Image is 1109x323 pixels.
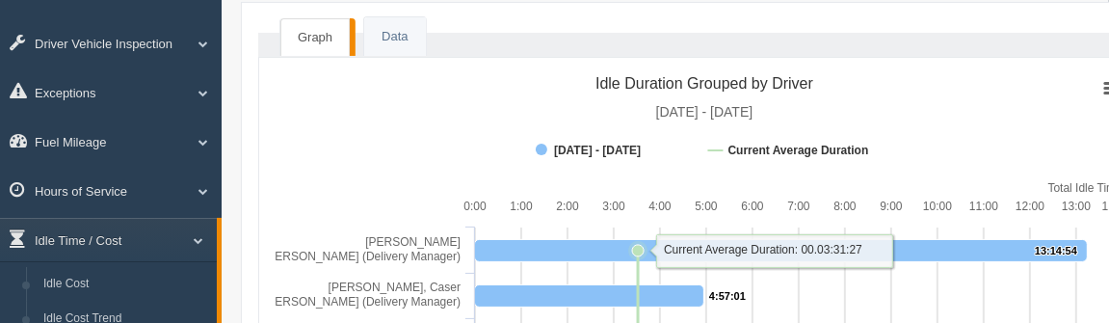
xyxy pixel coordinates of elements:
text: 2:00 [556,200,579,213]
tspan: [PERSON_NAME] (Delivery Manager) [264,295,461,309]
text: 5:00 [695,200,718,213]
a: Graph [280,18,350,57]
text: 4:00 [648,200,672,213]
tspan: [DATE] - [DATE] [656,104,753,120]
text: 3:00 [602,200,625,213]
tspan: 4:57:01 [709,290,746,302]
a: Idle Cost [35,267,217,302]
text: 12:00 [1016,200,1044,213]
text: 13:00 [1062,200,1091,213]
text: 7:00 [787,200,810,213]
text: 1:00 [510,200,533,213]
text: 9:00 [880,200,903,213]
tspan: Idle Duration Grouped by Driver [595,75,814,92]
text: 11:00 [969,200,998,213]
tspan: 13:14:54 [1035,245,1078,256]
a: Data [364,17,425,57]
text: 0:00 [463,200,487,213]
tspan: [DATE] - [DATE] [554,144,641,157]
text: 8:00 [833,200,857,213]
tspan: [PERSON_NAME] (Delivery Manager) [264,250,461,263]
tspan: Current Average Duration [728,144,869,157]
tspan: [PERSON_NAME] [365,235,461,249]
text: 10:00 [923,200,952,213]
tspan: [PERSON_NAME], Caser [329,281,461,294]
text: 6:00 [741,200,764,213]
